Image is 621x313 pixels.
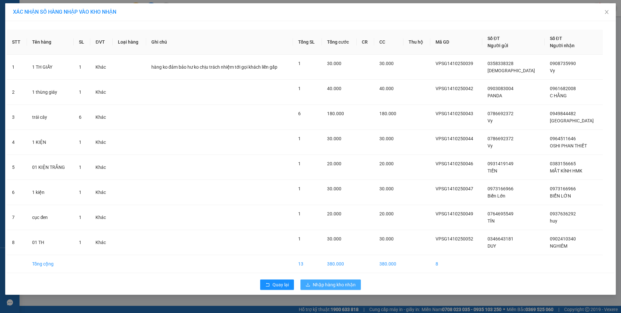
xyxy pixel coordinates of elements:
[27,130,73,155] td: 1 KIỆN
[488,111,513,116] span: 0786692372
[430,30,482,55] th: Mã GD
[113,30,146,55] th: Loại hàng
[488,68,535,73] span: [DEMOGRAPHIC_DATA]
[62,6,78,13] span: Nhận:
[300,279,361,290] button: downloadNhập hàng kho nhận
[7,205,27,230] td: 7
[62,29,114,38] div: 0936139855
[298,186,301,191] span: 1
[7,105,27,130] td: 3
[550,143,587,148] span: OSHI PHAN THIẾT
[379,211,394,216] span: 20.000
[90,205,113,230] td: Khác
[27,30,73,55] th: Tên hàng
[90,180,113,205] td: Khác
[13,9,116,15] span: XÁC NHẬN SỐ HÀNG NHẬP VÀO KHO NHẬN
[90,30,113,55] th: ĐVT
[550,43,575,48] span: Người nhận
[327,236,341,241] span: 30.000
[379,186,394,191] span: 30.000
[550,111,576,116] span: 0949844482
[74,30,91,55] th: SL
[488,36,500,41] span: Số ĐT
[604,9,609,15] span: close
[550,193,571,198] span: BIỂN LỚN
[327,136,341,141] span: 30.000
[436,136,473,141] span: VPSG1410250044
[550,93,567,98] span: C HẰNG
[598,3,616,21] button: Close
[90,105,113,130] td: Khác
[488,168,497,173] span: TIẾN
[27,255,73,273] td: Tổng cộng
[260,279,294,290] button: rollbackQuay lại
[62,6,114,21] div: VP [PERSON_NAME]
[79,240,82,245] span: 1
[379,136,394,141] span: 30.000
[90,155,113,180] td: Khác
[79,165,82,170] span: 1
[62,21,114,29] div: GP dental
[293,255,322,273] td: 13
[7,180,27,205] td: 6
[7,230,27,255] td: 8
[488,43,508,48] span: Người gửi
[550,86,576,91] span: 0961682008
[436,161,473,166] span: VPSG1410250046
[327,211,341,216] span: 20.000
[550,168,582,173] span: MẮT KÍNH HMK
[27,155,73,180] td: 01 KIỆN TRẮNG
[488,86,513,91] span: 0903083004
[550,68,555,73] span: Vy
[488,186,513,191] span: 0973166966
[7,55,27,80] td: 1
[550,61,576,66] span: 0908735990
[550,118,594,123] span: [GEOGRAPHIC_DATA]
[79,64,82,70] span: 1
[298,86,301,91] span: 1
[27,55,73,80] td: 1 TH GIẤY
[550,243,567,249] span: NGHIÊM
[146,30,293,55] th: Ghi chú
[550,211,576,216] span: 0937636292
[298,111,301,116] span: 6
[7,130,27,155] td: 4
[550,36,562,41] span: Số ĐT
[79,115,82,120] span: 6
[488,211,513,216] span: 0764695549
[488,161,513,166] span: 0931419149
[488,193,505,198] span: Biển Lớn
[313,281,356,288] span: Nhập hàng kho nhận
[265,282,270,288] span: rollback
[79,89,82,95] span: 1
[436,86,473,91] span: VPSG1410250042
[79,190,82,195] span: 1
[90,230,113,255] td: Khác
[327,186,341,191] span: 30.000
[327,161,341,166] span: 20.000
[151,64,277,70] span: hàng ko đảm bảo hư ko chịu trách nhiệm tới gọi khách liền gấp
[6,21,57,29] div: bs ngọc
[550,186,576,191] span: 0973166966
[403,30,430,55] th: Thu hộ
[488,236,513,241] span: 0346643181
[298,161,301,166] span: 1
[327,86,341,91] span: 40.000
[327,61,341,66] span: 30.000
[488,218,495,224] span: TÍN
[6,29,57,38] div: 0935688481
[550,236,576,241] span: 0902410340
[488,118,493,123] span: Vy
[27,105,73,130] td: trái cây
[5,42,58,50] div: 20.000
[379,236,394,241] span: 30.000
[436,211,473,216] span: VPSG1410250049
[298,211,301,216] span: 1
[436,111,473,116] span: VPSG1410250043
[322,255,357,273] td: 380.000
[379,161,394,166] span: 20.000
[7,80,27,105] td: 2
[7,155,27,180] td: 5
[27,80,73,105] td: 1 thùng giáy
[327,111,344,116] span: 180.000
